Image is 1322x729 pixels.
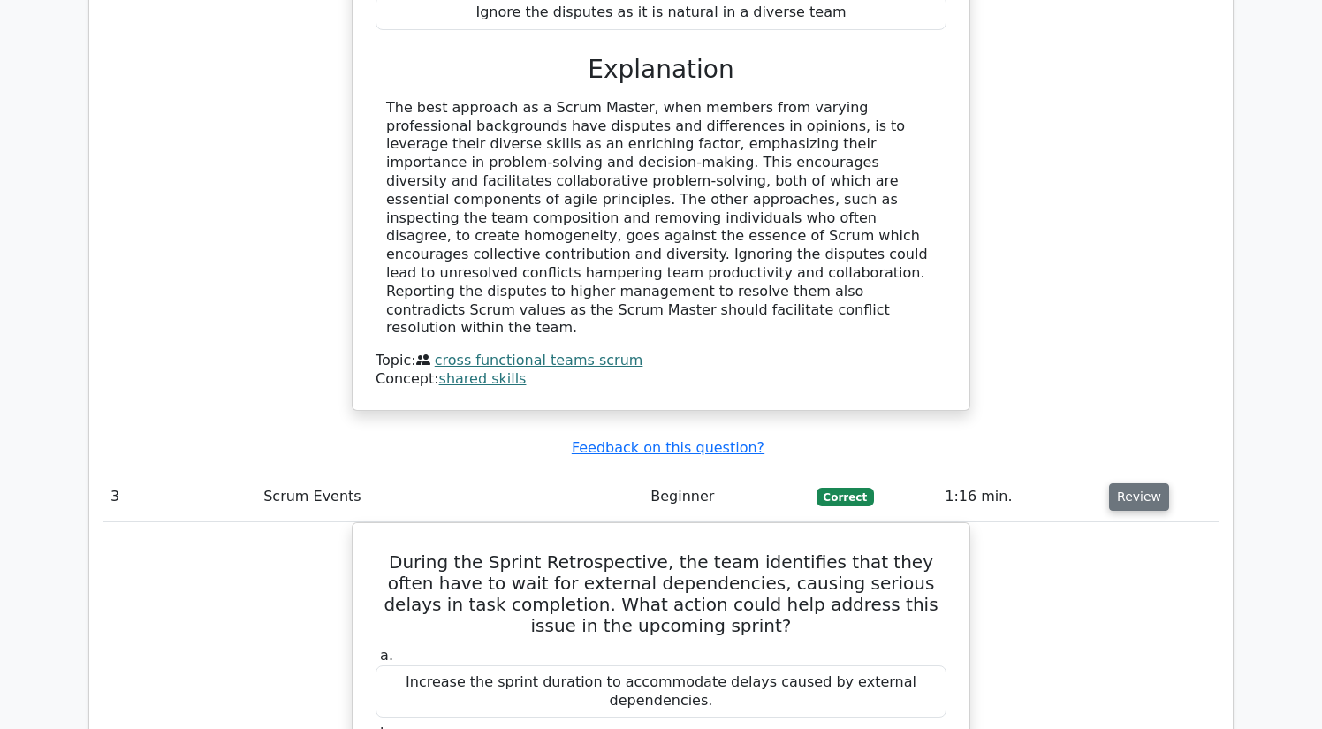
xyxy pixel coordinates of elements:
[439,370,527,387] a: shared skills
[376,665,946,718] div: Increase the sprint duration to accommodate delays caused by external dependencies.
[376,370,946,389] div: Concept:
[817,488,874,505] span: Correct
[386,55,936,85] h3: Explanation
[386,99,936,338] div: The best approach as a Scrum Master, when members from varying professional backgrounds have disp...
[572,439,764,456] a: Feedback on this question?
[643,472,809,522] td: Beginner
[103,472,256,522] td: 3
[376,352,946,370] div: Topic:
[256,472,643,522] td: Scrum Events
[938,472,1102,522] td: 1:16 min.
[380,647,393,664] span: a.
[374,551,948,636] h5: During the Sprint Retrospective, the team identifies that they often have to wait for external de...
[435,352,643,368] a: cross functional teams scrum
[1109,483,1169,511] button: Review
